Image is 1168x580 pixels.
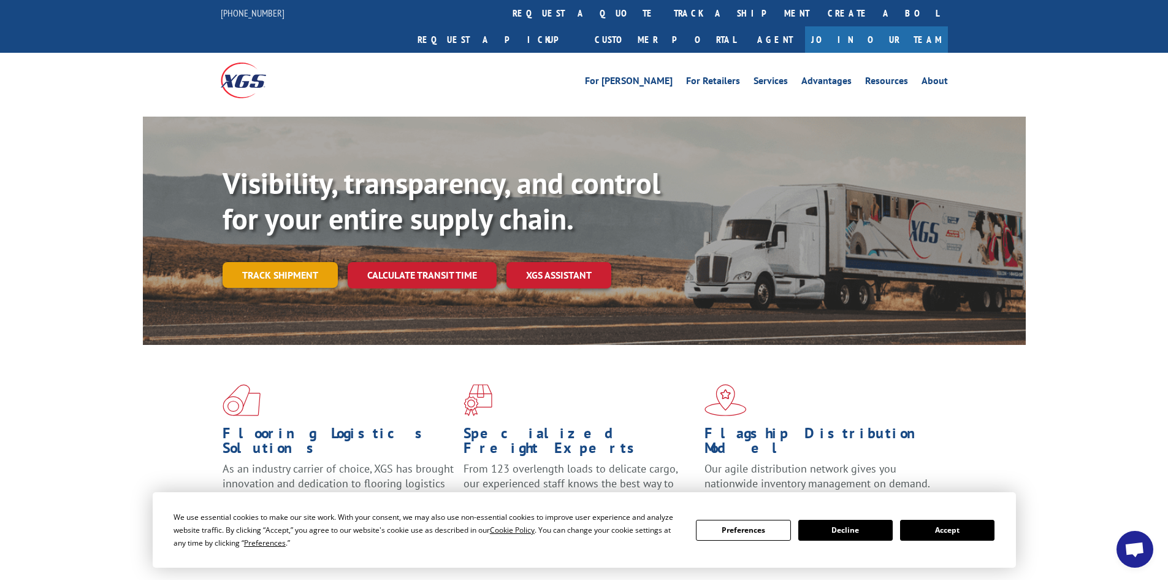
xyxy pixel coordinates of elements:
[464,426,695,462] h1: Specialized Freight Experts
[805,26,948,53] a: Join Our Team
[922,76,948,90] a: About
[490,525,535,535] span: Cookie Policy
[174,511,681,549] div: We use essential cookies to make our site work. With your consent, we may also use non-essential ...
[464,384,492,416] img: xgs-icon-focused-on-flooring-red
[900,520,994,541] button: Accept
[223,164,660,238] b: Visibility, transparency, and control for your entire supply chain.
[223,384,261,416] img: xgs-icon-total-supply-chain-intelligence-red
[585,76,673,90] a: For [PERSON_NAME]
[244,538,286,548] span: Preferences
[223,262,338,288] a: Track shipment
[221,7,284,19] a: [PHONE_NUMBER]
[348,262,497,288] a: Calculate transit time
[408,26,586,53] a: Request a pickup
[223,426,454,462] h1: Flooring Logistics Solutions
[153,492,1016,568] div: Cookie Consent Prompt
[801,76,852,90] a: Advantages
[586,26,745,53] a: Customer Portal
[704,426,936,462] h1: Flagship Distribution Model
[686,76,740,90] a: For Retailers
[464,462,695,516] p: From 123 overlength loads to delicate cargo, our experienced staff knows the best way to move you...
[1116,531,1153,568] a: Open chat
[745,26,805,53] a: Agent
[865,76,908,90] a: Resources
[506,262,611,288] a: XGS ASSISTANT
[798,520,893,541] button: Decline
[754,76,788,90] a: Services
[704,462,930,490] span: Our agile distribution network gives you nationwide inventory management on demand.
[223,462,454,505] span: As an industry carrier of choice, XGS has brought innovation and dedication to flooring logistics...
[704,384,747,416] img: xgs-icon-flagship-distribution-model-red
[696,520,790,541] button: Preferences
